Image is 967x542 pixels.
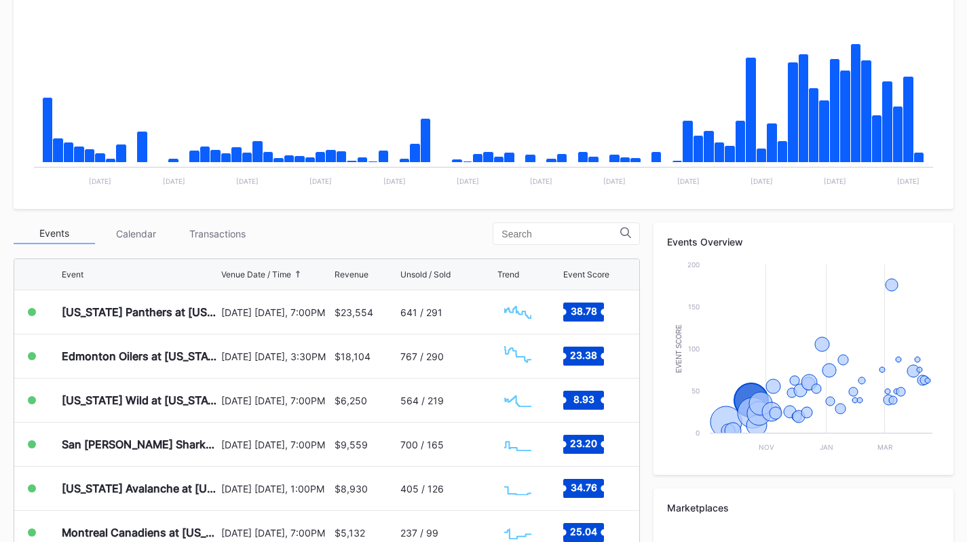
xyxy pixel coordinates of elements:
[667,258,939,461] svg: Chart title
[688,303,700,311] text: 150
[62,269,83,279] div: Event
[400,395,444,406] div: 564 / 219
[335,483,368,495] div: $8,930
[236,177,259,185] text: [DATE]
[820,443,834,451] text: Jan
[383,177,406,185] text: [DATE]
[221,483,330,495] div: [DATE] [DATE], 1:00PM
[457,177,479,185] text: [DATE]
[688,345,700,353] text: 100
[400,439,444,450] div: 700 / 165
[400,269,451,279] div: Unsold / Sold
[570,526,597,537] text: 25.04
[335,395,367,406] div: $6,250
[335,351,371,362] div: $18,104
[677,177,700,185] text: [DATE]
[176,223,258,244] div: Transactions
[14,223,95,244] div: Events
[497,269,519,279] div: Trend
[759,443,774,451] text: Nov
[335,269,368,279] div: Revenue
[563,269,609,279] div: Event Score
[335,307,373,318] div: $23,554
[751,177,773,185] text: [DATE]
[497,427,538,461] svg: Chart title
[571,305,597,317] text: 38.78
[497,295,538,329] svg: Chart title
[878,443,894,451] text: Mar
[696,429,700,437] text: 0
[687,260,700,269] text: 200
[497,471,538,505] svg: Chart title
[400,307,442,318] div: 641 / 291
[691,387,700,395] text: 50
[335,439,368,450] div: $9,559
[309,177,332,185] text: [DATE]
[573,393,594,405] text: 8.93
[824,177,846,185] text: [DATE]
[221,395,330,406] div: [DATE] [DATE], 7:00PM
[400,351,444,362] div: 767 / 290
[570,438,597,449] text: 23.20
[62,526,218,539] div: Montreal Canadiens at [US_STATE] Devils
[62,305,218,319] div: [US_STATE] Panthers at [US_STATE] Devils
[221,527,330,539] div: [DATE] [DATE], 7:00PM
[335,527,365,539] div: $5,132
[603,177,626,185] text: [DATE]
[497,383,538,417] svg: Chart title
[501,229,620,239] input: Search
[221,439,330,450] div: [DATE] [DATE], 7:00PM
[95,223,176,244] div: Calendar
[221,351,330,362] div: [DATE] [DATE], 3:30PM
[62,482,218,495] div: [US_STATE] Avalanche at [US_STATE] Devils
[221,269,291,279] div: Venue Date / Time
[571,482,597,493] text: 34.76
[530,177,552,185] text: [DATE]
[163,177,185,185] text: [DATE]
[675,324,683,373] text: Event Score
[667,236,940,248] div: Events Overview
[667,502,940,514] div: Marketplaces
[400,527,438,539] div: 237 / 99
[897,177,919,185] text: [DATE]
[400,483,444,495] div: 405 / 126
[62,438,218,451] div: San [PERSON_NAME] Sharks at [US_STATE] Devils
[89,177,111,185] text: [DATE]
[497,339,538,373] svg: Chart title
[570,349,597,361] text: 23.38
[62,349,218,363] div: Edmonton Oilers at [US_STATE] Devils
[62,393,218,407] div: [US_STATE] Wild at [US_STATE] Devils
[221,307,330,318] div: [DATE] [DATE], 7:00PM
